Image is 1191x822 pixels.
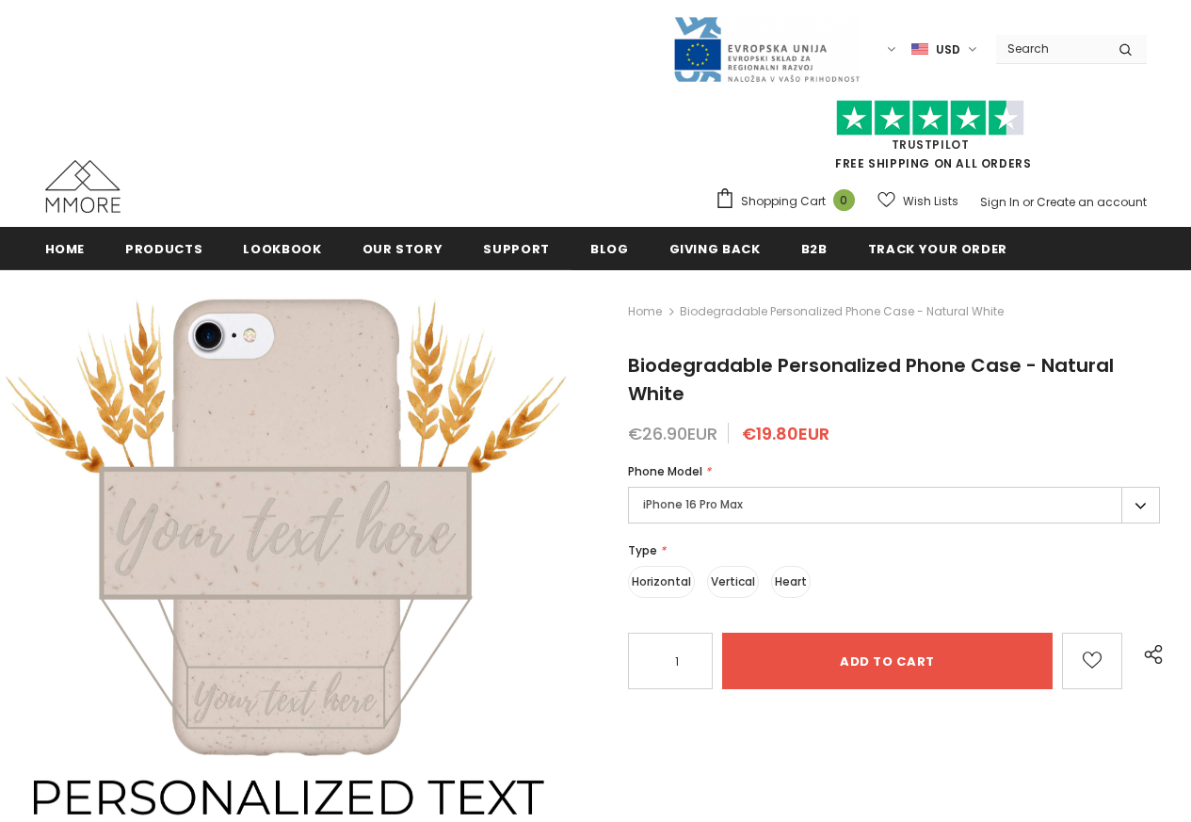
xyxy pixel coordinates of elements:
input: Add to cart [722,633,1053,689]
span: Biodegradable Personalized Phone Case - Natural White [628,352,1114,407]
span: Type [628,542,657,558]
a: Create an account [1037,194,1147,210]
input: Search Site [996,35,1104,62]
span: €19.80EUR [742,422,829,445]
a: Giving back [669,227,761,269]
a: Our Story [362,227,443,269]
img: USD [911,41,928,57]
span: €26.90EUR [628,422,717,445]
a: B2B [801,227,828,269]
span: Biodegradable Personalized Phone Case - Natural White [680,300,1004,323]
a: Wish Lists [877,185,958,218]
label: Heart [771,566,811,598]
span: B2B [801,240,828,258]
span: Blog [590,240,629,258]
span: Giving back [669,240,761,258]
label: iPhone 16 Pro Max [628,487,1160,524]
span: Products [125,240,202,258]
a: Lookbook [243,227,321,269]
a: Javni Razpis [672,40,861,56]
a: Sign In [980,194,1020,210]
a: support [483,227,550,269]
a: Shopping Cart 0 [715,187,864,216]
a: Home [45,227,86,269]
a: Home [628,300,662,323]
span: FREE SHIPPING ON ALL ORDERS [715,108,1147,171]
span: Home [45,240,86,258]
a: Track your order [868,227,1007,269]
span: or [1022,194,1034,210]
label: Horizontal [628,566,695,598]
span: Shopping Cart [741,192,826,211]
span: Phone Model [628,463,702,479]
span: Track your order [868,240,1007,258]
span: Our Story [362,240,443,258]
img: MMORE Cases [45,160,121,213]
label: Vertical [707,566,759,598]
img: Javni Razpis [672,15,861,84]
span: Wish Lists [903,192,958,211]
a: Trustpilot [892,137,970,153]
span: 0 [833,189,855,211]
span: USD [936,40,960,59]
span: support [483,240,550,258]
a: Products [125,227,202,269]
a: Blog [590,227,629,269]
span: Lookbook [243,240,321,258]
img: Trust Pilot Stars [836,100,1024,137]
